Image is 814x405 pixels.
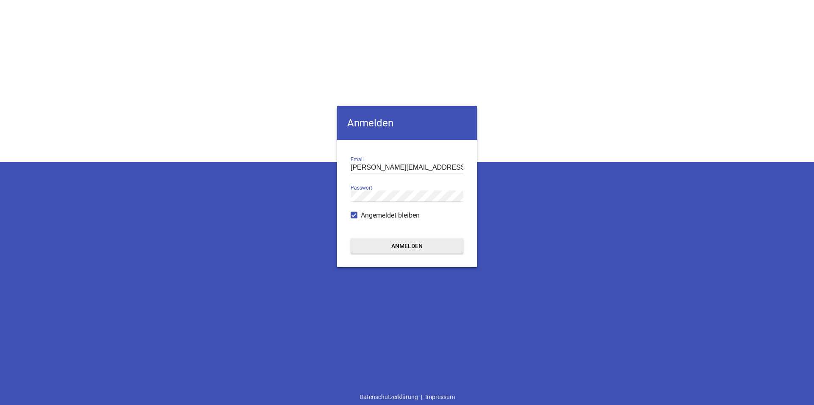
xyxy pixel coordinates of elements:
[422,389,458,405] a: Impressum
[337,106,477,140] h4: Anmelden
[351,238,463,254] button: Anmelden
[361,210,420,221] span: Angemeldet bleiben
[357,389,458,405] div: |
[357,389,421,405] a: Datenschutzerklärung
